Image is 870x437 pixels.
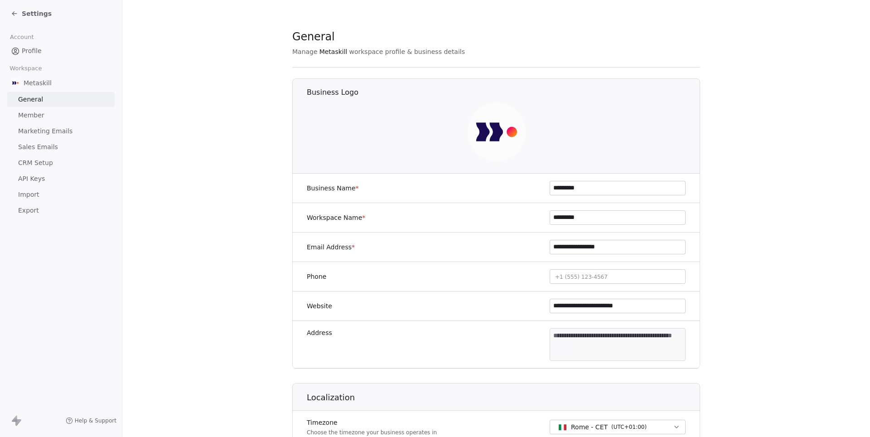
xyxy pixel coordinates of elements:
label: Website [307,301,332,311]
span: CRM Setup [18,158,53,168]
span: General [18,95,43,104]
span: Marketing Emails [18,126,72,136]
span: Settings [22,9,52,18]
a: Export [7,203,115,218]
label: Workspace Name [307,213,365,222]
a: General [7,92,115,107]
button: +1 (555) 123-4567 [550,269,686,284]
a: Marketing Emails [7,124,115,139]
a: Import [7,187,115,202]
span: Metaskill [319,47,348,56]
span: workspace profile & business details [349,47,465,56]
span: Rome - CET [571,422,608,432]
h1: Business Logo [307,87,701,97]
h1: Localization [307,392,701,403]
a: API Keys [7,171,115,186]
img: AVATAR%20METASKILL%20-%20Colori%20Positivo.png [468,103,526,161]
a: Sales Emails [7,140,115,155]
label: Business Name [307,184,359,193]
label: Timezone [307,418,437,427]
a: CRM Setup [7,155,115,170]
span: Manage [292,47,318,56]
span: +1 (555) 123-4567 [555,274,608,280]
a: Profile [7,44,115,58]
span: Sales Emails [18,142,58,152]
span: API Keys [18,174,45,184]
a: Help & Support [66,417,116,424]
button: Rome - CET(UTC+01:00) [550,420,686,434]
span: Workspace [6,62,46,75]
span: ( UTC+01:00 ) [611,423,647,431]
label: Email Address [307,243,355,252]
span: Import [18,190,39,199]
span: Metaskill [24,78,52,87]
span: Account [6,30,38,44]
a: Member [7,108,115,123]
span: Member [18,111,44,120]
img: AVATAR%20METASKILL%20-%20Colori%20Positivo.png [11,78,20,87]
label: Address [307,328,332,337]
span: General [292,30,335,44]
span: Help & Support [75,417,116,424]
span: Profile [22,46,42,56]
label: Phone [307,272,326,281]
p: Choose the timezone your business operates in [307,429,437,436]
span: Export [18,206,39,215]
a: Settings [11,9,52,18]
